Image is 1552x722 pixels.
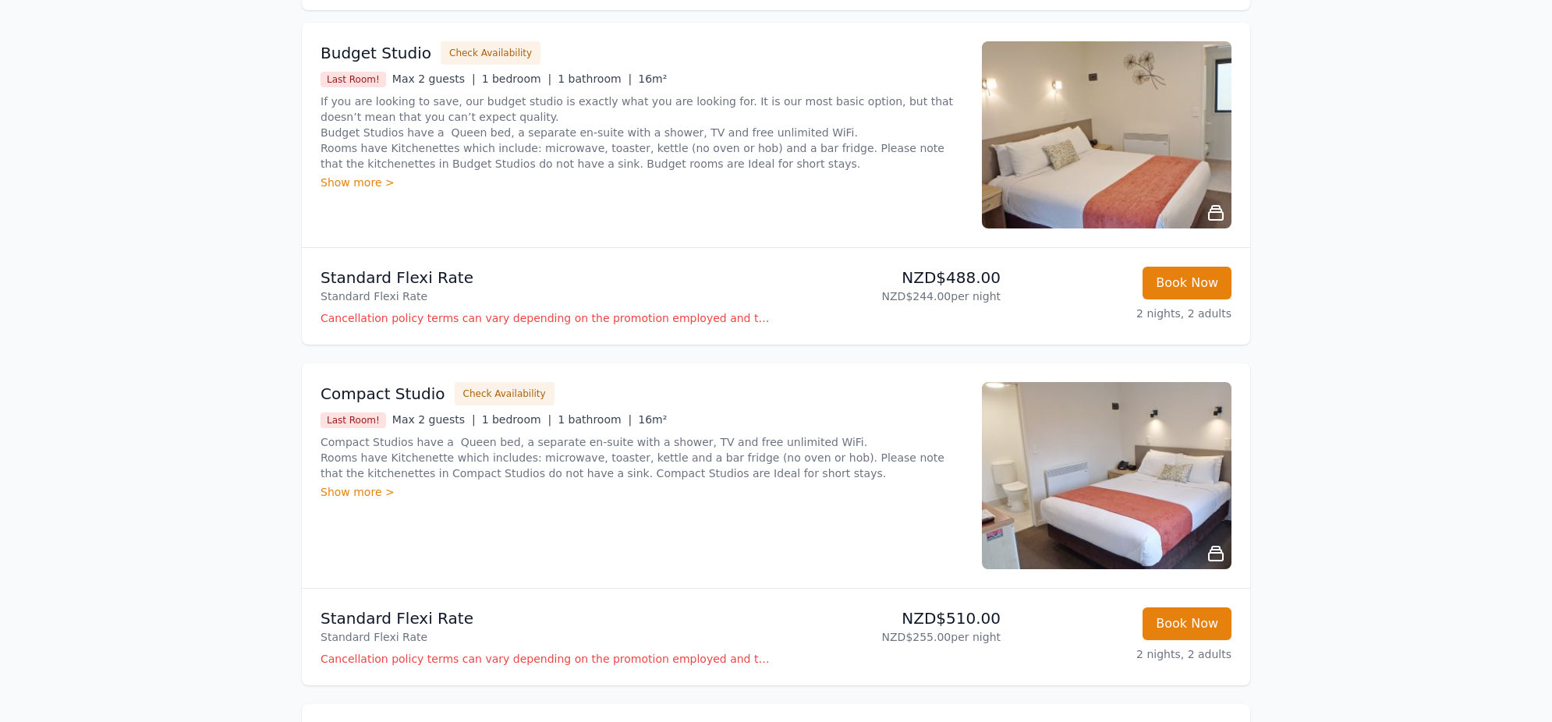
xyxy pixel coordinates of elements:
[392,413,476,426] span: Max 2 guests |
[558,413,632,426] span: 1 bathroom |
[1143,607,1231,640] button: Book Now
[321,412,386,428] span: Last Room!
[638,73,667,85] span: 16m²
[1013,306,1231,321] p: 2 nights, 2 adults
[321,607,770,629] p: Standard Flexi Rate
[782,267,1001,288] p: NZD$488.00
[1143,267,1231,299] button: Book Now
[482,73,552,85] span: 1 bedroom |
[321,434,963,481] p: Compact Studios have a Queen bed, a separate en-suite with a shower, TV and free unlimited WiFi. ...
[321,94,963,172] p: If you are looking to save, our budget studio is exactly what you are looking for. It is our most...
[455,382,555,405] button: Check Availability
[441,41,540,65] button: Check Availability
[392,73,476,85] span: Max 2 guests |
[321,484,963,500] div: Show more >
[321,267,770,288] p: Standard Flexi Rate
[321,175,963,190] div: Show more >
[782,629,1001,645] p: NZD$255.00 per night
[321,310,770,326] p: Cancellation policy terms can vary depending on the promotion employed and the time of stay of th...
[1013,646,1231,662] p: 2 nights, 2 adults
[321,383,445,405] h3: Compact Studio
[782,288,1001,304] p: NZD$244.00 per night
[482,413,552,426] span: 1 bedroom |
[321,42,431,64] h3: Budget Studio
[321,72,386,87] span: Last Room!
[321,288,770,304] p: Standard Flexi Rate
[321,629,770,645] p: Standard Flexi Rate
[782,607,1001,629] p: NZD$510.00
[558,73,632,85] span: 1 bathroom |
[321,651,770,667] p: Cancellation policy terms can vary depending on the promotion employed and the time of stay of th...
[638,413,667,426] span: 16m²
